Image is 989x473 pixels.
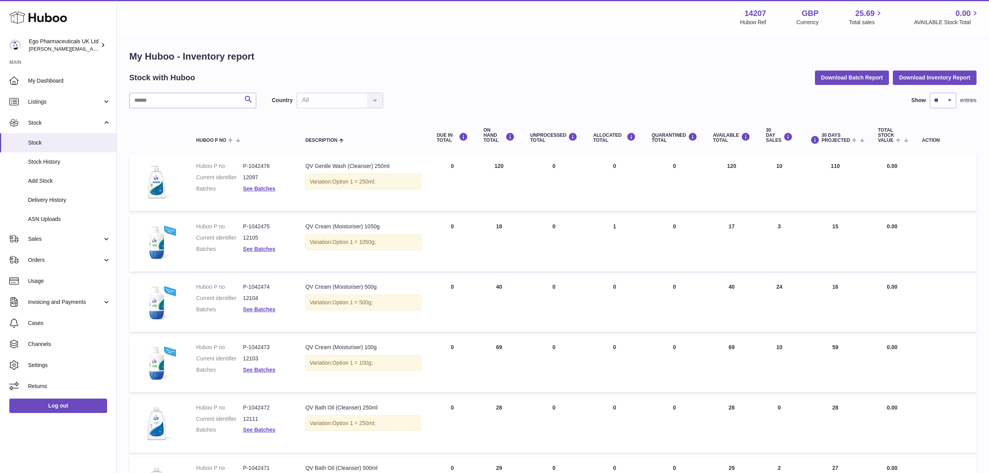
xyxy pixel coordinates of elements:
td: 0 [585,155,644,211]
td: 0 [523,155,586,211]
dt: Huboo P no [196,464,243,472]
td: 28 [705,396,758,453]
img: product image [137,223,176,262]
td: 24 [758,275,801,332]
td: 40 [476,275,523,332]
span: My Dashboard [28,77,111,85]
img: product image [137,283,176,322]
a: See Batches [243,306,275,312]
a: See Batches [243,185,275,192]
td: 16 [801,275,870,332]
span: Total stock value [878,128,894,143]
dt: Batches [196,426,243,434]
span: Option 1 = 250ml; [333,420,376,426]
span: Usage [28,277,111,285]
dd: P-1042475 [243,223,290,230]
td: 28 [476,396,523,453]
strong: 14207 [744,8,766,19]
span: Description [305,138,337,143]
span: ASN Uploads [28,215,111,223]
span: Invoicing and Payments [28,298,102,306]
span: 0.00 [956,8,971,19]
div: QV Gentle Wash (Cleanser) 250ml [305,162,421,170]
dd: 12111 [243,415,290,423]
div: Variation: [305,234,421,250]
td: 18 [476,215,523,272]
td: 0 [585,396,644,453]
a: 25.69 Total sales [849,8,883,26]
td: 0 [585,275,644,332]
td: 69 [476,336,523,392]
a: 0.00 AVAILABLE Stock Total [914,8,980,26]
dt: Current identifier [196,415,243,423]
dd: P-1042472 [243,404,290,411]
dd: P-1042476 [243,162,290,170]
div: AVAILABLE Total [713,132,750,143]
dt: Huboo P no [196,344,243,351]
span: 0.00 [887,223,897,229]
strong: GBP [802,8,818,19]
img: product image [137,162,176,201]
td: 0 [585,336,644,392]
div: Variation: [305,355,421,371]
div: QV Cream (Moisturiser) 1050g [305,223,421,230]
span: Cases [28,319,111,327]
td: 0 [429,155,476,211]
img: product image [137,404,176,443]
span: Settings [28,362,111,369]
td: 17 [705,215,758,272]
span: 0.00 [887,163,897,169]
span: 0.00 [887,284,897,290]
dt: Huboo P no [196,404,243,411]
td: 110 [801,155,870,211]
td: 0 [523,396,586,453]
dd: P-1042474 [243,283,290,291]
div: Variation: [305,174,421,190]
td: 15 [801,215,870,272]
td: 0 [758,396,801,453]
div: QV Bath Oil (Cleanser) 500ml [305,464,421,472]
div: Variation: [305,415,421,431]
div: 30 DAY SALES [766,128,793,143]
td: 0 [429,396,476,453]
div: ALLOCATED Total [593,132,636,143]
span: 0 [673,223,676,229]
dt: Huboo P no [196,223,243,230]
dt: Current identifier [196,234,243,242]
span: [PERSON_NAME][EMAIL_ADDRESS][PERSON_NAME][DOMAIN_NAME] [29,46,198,52]
img: Tihomir.simeonov@egopharm.com [9,39,21,51]
dt: Current identifier [196,174,243,181]
span: Add Stock [28,177,111,185]
span: Option 1 = 250ml; [333,178,376,185]
div: QUARANTINED Total [651,132,697,143]
span: 0 [673,163,676,169]
td: 0 [523,336,586,392]
label: Country [272,97,293,104]
div: ON HAND Total [484,128,515,143]
td: 40 [705,275,758,332]
div: UNPROCESSED Total [530,132,578,143]
dd: 12097 [243,174,290,181]
a: Log out [9,399,107,413]
button: Download Batch Report [815,71,889,85]
span: 0.00 [887,344,897,350]
div: QV Cream (Moisturiser) 100g [305,344,421,351]
div: Variation: [305,295,421,311]
span: 0.00 [887,404,897,411]
span: 25.69 [855,8,875,19]
a: See Batches [243,427,275,433]
td: 59 [801,336,870,392]
span: Stock History [28,158,111,166]
span: Option 1 = 1050g; [333,239,376,245]
div: Currency [797,19,819,26]
span: 0 [673,344,676,350]
td: 10 [758,336,801,392]
span: Stock [28,139,111,146]
span: entries [960,97,977,104]
dd: P-1042471 [243,464,290,472]
td: 1 [585,215,644,272]
td: 120 [705,155,758,211]
dt: Batches [196,185,243,192]
td: 0 [429,215,476,272]
td: 10 [758,155,801,211]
